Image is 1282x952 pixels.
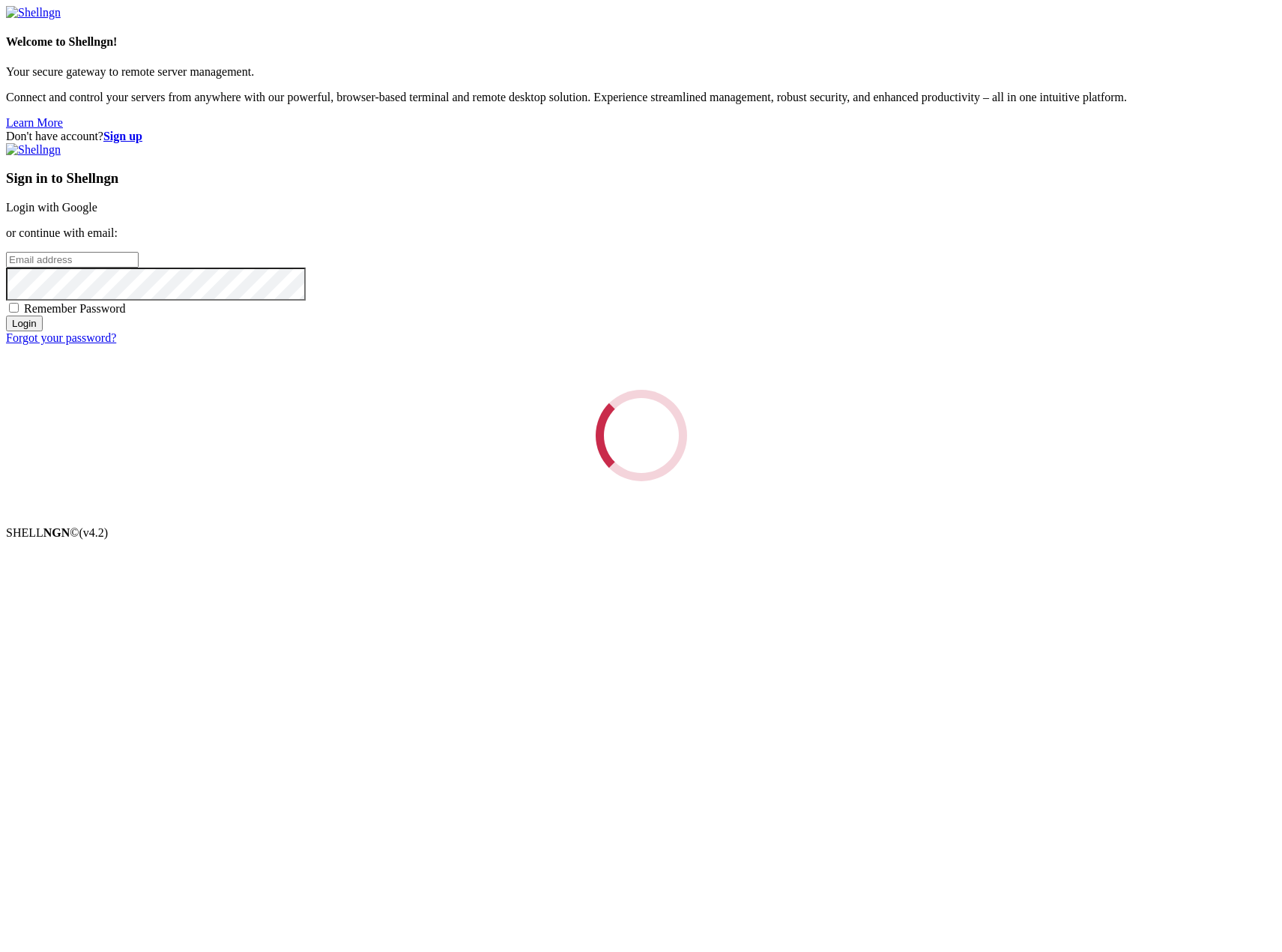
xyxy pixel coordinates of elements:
p: Your secure gateway to remote server management. [6,65,1276,79]
a: Login with Google [6,201,97,214]
a: Sign up [103,130,142,142]
b: NGN [43,526,70,539]
span: SHELL © [6,526,108,539]
h4: Welcome to Shellngn! [6,35,1276,49]
img: Shellngn [6,143,61,157]
a: Forgot your password? [6,331,116,344]
a: Learn More [6,116,63,129]
input: Remember Password [9,303,19,313]
span: Remember Password [24,302,126,315]
input: Email address [6,252,139,268]
p: Connect and control your servers from anywhere with our powerful, browser-based terminal and remo... [6,91,1276,104]
div: Loading... [583,377,699,493]
img: Shellngn [6,6,61,19]
h3: Sign in to Shellngn [6,170,1276,187]
p: or continue with email: [6,226,1276,240]
div: Don't have account? [6,130,1276,143]
input: Login [6,316,43,331]
span: 4.2.0 [79,526,109,539]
